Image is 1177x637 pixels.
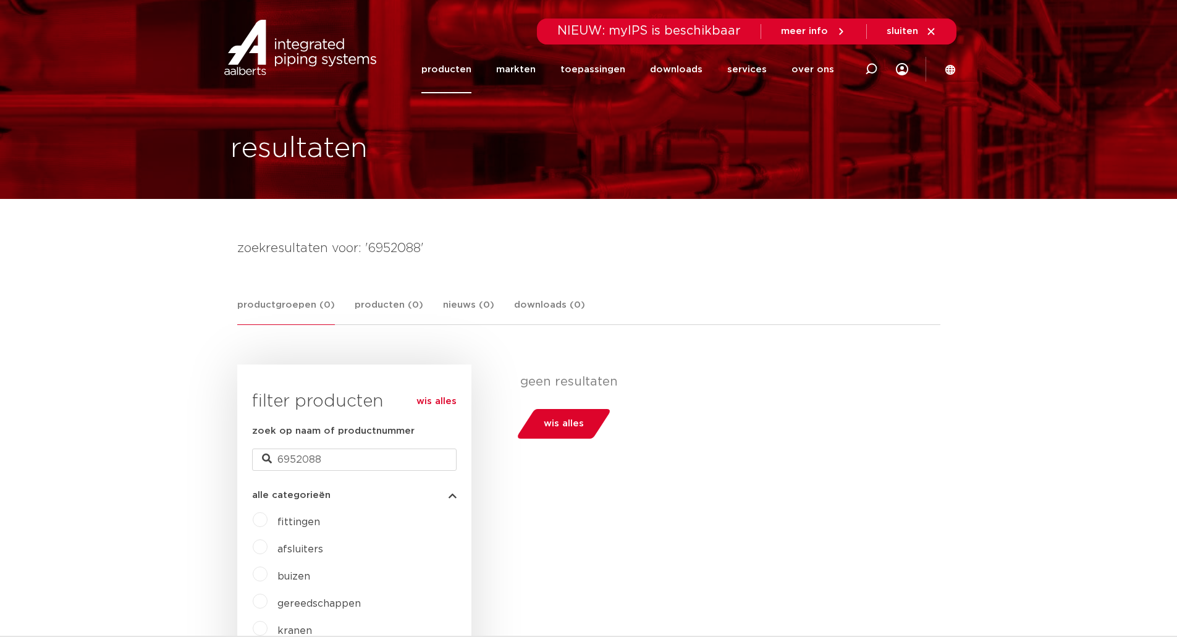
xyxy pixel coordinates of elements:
a: wis alles [416,394,457,409]
a: kranen [277,626,312,636]
a: toepassingen [560,46,625,93]
p: geen resultaten [520,374,931,389]
a: meer info [781,26,846,37]
span: alle categorieën [252,491,331,500]
a: producten (0) [355,298,423,324]
a: services [727,46,767,93]
input: zoeken [252,449,457,471]
a: producten [421,46,471,93]
nav: Menu [421,46,834,93]
h4: zoekresultaten voor: '6952088' [237,238,940,258]
label: zoek op naam of productnummer [252,424,415,439]
a: afsluiters [277,544,323,554]
a: productgroepen (0) [237,298,335,325]
a: buizen [277,572,310,581]
a: markten [496,46,536,93]
a: gereedschappen [277,599,361,609]
a: sluiten [887,26,937,37]
span: sluiten [887,27,918,36]
button: alle categorieën [252,491,457,500]
h3: filter producten [252,389,457,414]
a: downloads (0) [514,298,585,324]
a: downloads [650,46,702,93]
a: over ons [791,46,834,93]
span: NIEUW: myIPS is beschikbaar [557,25,741,37]
span: wis alles [544,414,584,434]
a: nieuws (0) [443,298,494,324]
a: fittingen [277,517,320,527]
span: meer info [781,27,828,36]
h1: resultaten [230,129,368,169]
